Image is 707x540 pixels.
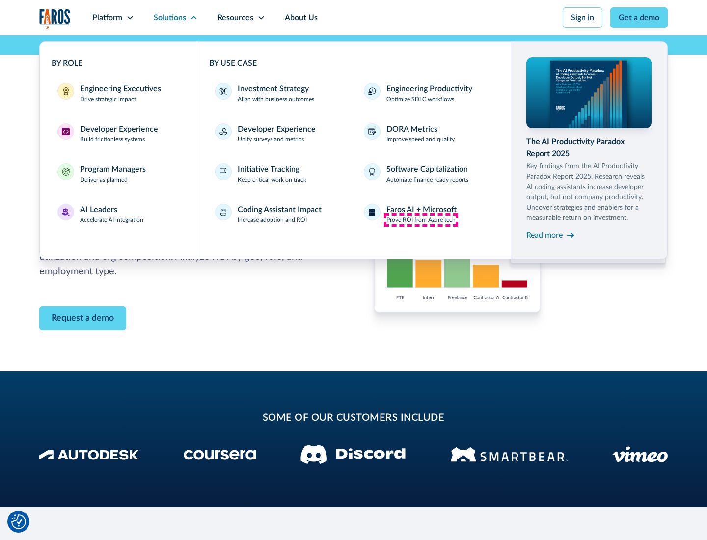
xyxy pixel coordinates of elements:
[154,12,186,24] div: Solutions
[358,158,499,190] a: Software CapitalizationAutomate finance-ready reports
[386,95,454,104] p: Optimize SDLC workflows
[450,445,568,463] img: Smartbear Logo
[563,7,602,28] a: Sign in
[52,198,185,230] a: AI LeadersAI LeadersAccelerate AI integration
[80,135,145,144] p: Build frictionless systems
[358,117,499,150] a: DORA MetricsImprove speed and quality
[610,7,668,28] a: Get a demo
[209,198,350,230] a: Coding Assistant ImpactIncrease adoption and ROI
[358,198,499,230] a: Faros AI + MicrosoftProve ROI from Azure tech
[209,57,499,69] div: BY USE CASE
[80,216,143,224] p: Accelerate AI integration
[526,136,652,160] div: The AI Productivity Paradox Report 2025
[526,162,652,223] p: Key findings from the AI Productivity Paradox Report 2025. Research reveals AI coding assistants ...
[62,168,70,176] img: Program Managers
[209,117,350,150] a: Developer ExperienceUnify surveys and metrics
[80,123,158,135] div: Developer Experience
[238,135,304,144] p: Unify surveys and metrics
[300,445,406,464] img: Discord logo
[11,514,26,529] button: Cookie Settings
[118,410,589,425] h2: some of our customers include
[39,9,71,29] a: home
[184,450,256,460] img: Coursera Logo
[526,229,563,241] div: Read more
[238,83,309,95] div: Investment Strategy
[39,9,71,29] img: Logo of the analytics and reporting company Faros.
[238,163,299,175] div: Initiative Tracking
[39,35,668,259] nav: Solutions
[80,204,117,216] div: AI Leaders
[386,123,437,135] div: DORA Metrics
[52,117,185,150] a: Developer ExperienceDeveloper ExperienceBuild frictionless systems
[52,158,185,190] a: Program ManagersProgram ManagersDeliver as planned
[52,57,185,69] div: BY ROLE
[11,514,26,529] img: Revisit consent button
[39,450,139,460] img: Autodesk Logo
[80,163,146,175] div: Program Managers
[238,95,314,104] p: Align with business outcomes
[80,83,161,95] div: Engineering Executives
[386,175,468,184] p: Automate finance-ready reports
[358,77,499,109] a: Engineering ProductivityOptimize SDLC workflows
[386,204,457,216] div: Faros AI + Microsoft
[62,128,70,135] img: Developer Experience
[386,163,468,175] div: Software Capitalization
[238,204,322,216] div: Coding Assistant Impact
[209,77,350,109] a: Investment StrategyAlign with business outcomes
[612,446,668,462] img: Vimeo logo
[52,77,185,109] a: Engineering ExecutivesEngineering ExecutivesDrive strategic impact
[386,135,455,144] p: Improve speed and quality
[209,158,350,190] a: Initiative TrackingKeep critical work on track
[386,83,472,95] div: Engineering Productivity
[62,208,70,216] img: AI Leaders
[218,12,253,24] div: Resources
[526,57,652,243] a: The AI Productivity Paradox Report 2025Key findings from the AI Productivity Paradox Report 2025....
[39,306,126,330] a: Contact Modal
[80,175,128,184] p: Deliver as planned
[62,87,70,95] img: Engineering Executives
[80,95,136,104] p: Drive strategic impact
[386,216,456,224] p: Prove ROI from Azure tech
[238,123,316,135] div: Developer Experience
[238,216,307,224] p: Increase adoption and ROI
[92,12,122,24] div: Platform
[238,175,306,184] p: Keep critical work on track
